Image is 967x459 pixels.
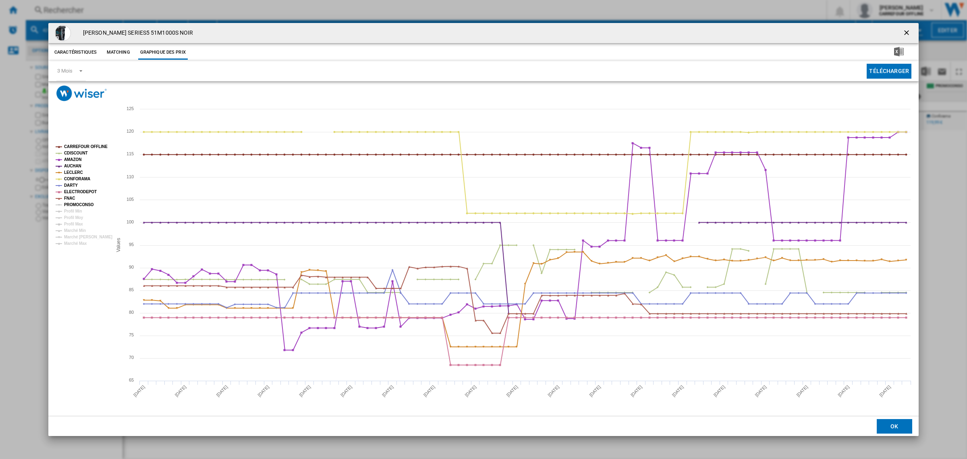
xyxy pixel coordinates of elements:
tspan: [DATE] [837,384,850,398]
tspan: 115 [127,151,134,156]
tspan: 65 [129,378,134,382]
md-dialog: Product popup [48,23,919,436]
tspan: [DATE] [174,384,187,398]
tspan: Profil Moy [64,215,83,220]
img: logo_wiser_300x94.png [56,86,107,101]
tspan: [DATE] [464,384,477,398]
tspan: DARTY [64,183,78,188]
tspan: 85 [129,287,134,292]
tspan: 95 [129,242,134,247]
tspan: [DATE] [588,384,602,398]
tspan: 110 [127,174,134,179]
button: OK [877,419,912,434]
button: Caractéristiques [52,45,99,60]
tspan: Marché Max [64,241,87,246]
tspan: 75 [129,332,134,337]
button: getI18NText('BUTTONS.CLOSE_DIALOG') [899,25,915,41]
h4: [PERSON_NAME] SERIES5 51M1000S NOIR [79,29,193,37]
tspan: [DATE] [215,384,228,398]
tspan: [DATE] [713,384,726,398]
tspan: [DATE] [505,384,519,398]
tspan: [DATE] [133,384,146,398]
tspan: [DATE] [381,384,394,398]
tspan: [DATE] [878,384,892,398]
tspan: 125 [127,106,134,111]
tspan: [DATE] [257,384,270,398]
tspan: CARREFOUR OFFLINE [64,144,108,149]
tspan: [DATE] [423,384,436,398]
button: Télécharger [867,64,911,79]
tspan: [DATE] [754,384,767,398]
tspan: Values [116,238,121,252]
button: Télécharger au format Excel [881,45,917,60]
tspan: Marché Min [64,228,86,233]
tspan: FNAC [64,196,75,200]
tspan: [DATE] [340,384,353,398]
tspan: PROMOCONSO [64,202,94,207]
tspan: LECLERC [64,170,83,175]
ng-md-icon: getI18NText('BUTTONS.CLOSE_DIALOG') [903,29,912,38]
tspan: [DATE] [630,384,643,398]
tspan: 80 [129,310,134,315]
tspan: 120 [127,129,134,134]
tspan: ELECTRODEPOT [64,190,97,194]
tspan: AUCHAN [64,164,81,168]
tspan: Profil Max [64,222,83,226]
img: excel-24x24.png [894,47,904,56]
tspan: [DATE] [298,384,311,398]
tspan: Marché [PERSON_NAME] [64,235,112,239]
tspan: 100 [127,219,134,224]
tspan: [DATE] [795,384,809,398]
tspan: Profil Min [64,209,82,213]
button: Matching [101,45,136,60]
tspan: CONFORAMA [64,177,90,181]
tspan: 105 [127,197,134,202]
tspan: AMAZON [64,157,81,162]
button: Graphique des prix [138,45,188,60]
tspan: [DATE] [547,384,560,398]
tspan: CDISCOUNT [64,151,88,155]
tspan: 90 [129,265,134,269]
div: 3 Mois [57,68,72,74]
tspan: 70 [129,355,134,360]
tspan: [DATE] [671,384,685,398]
